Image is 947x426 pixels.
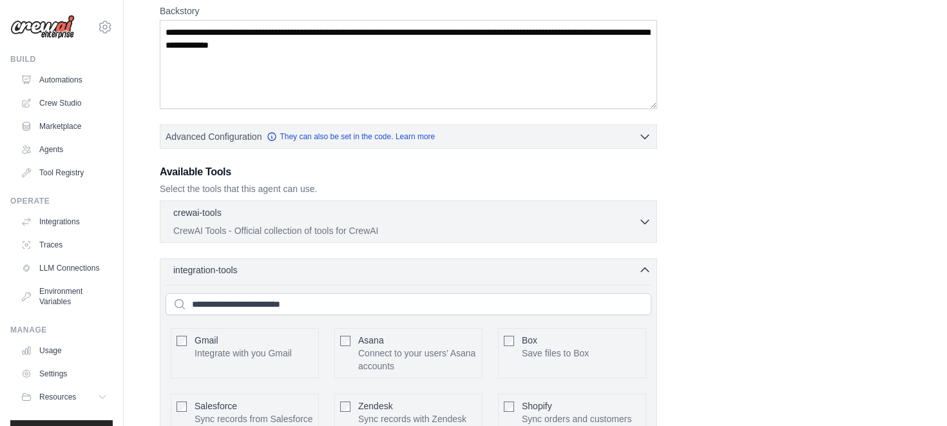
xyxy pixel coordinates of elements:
div: Manage [10,325,113,335]
p: Save files to Box [522,347,589,360]
a: Crew Studio [15,93,113,113]
div: Operate [10,196,113,206]
button: integration-tools [166,264,651,276]
p: Select the tools that this agent can use. [160,182,657,195]
a: Usage [15,340,113,361]
p: Integrate with you Gmail [195,347,292,360]
a: Automations [15,70,113,90]
span: Asana [358,335,384,345]
span: Resources [39,392,76,402]
span: Gmail [195,335,218,345]
a: Settings [15,363,113,384]
a: Environment Variables [15,281,113,312]
label: Backstory [160,5,657,17]
h3: Available Tools [160,164,657,180]
a: Marketplace [15,116,113,137]
a: Traces [15,235,113,255]
span: Salesforce [195,401,237,411]
span: Advanced Configuration [166,130,262,143]
a: LLM Connections [15,258,113,278]
p: Sync records from Salesforce [195,412,313,425]
a: Integrations [15,211,113,232]
img: Logo [10,15,75,39]
button: crewai-tools CrewAI Tools - Official collection of tools for CrewAI [166,206,651,237]
span: Box [522,335,537,345]
p: crewai-tools [173,206,222,219]
button: Advanced Configuration They can also be set in the code. Learn more [160,125,656,148]
div: Build [10,54,113,64]
button: Resources [15,387,113,407]
span: Zendesk [358,401,393,411]
a: They can also be set in the code. Learn more [267,131,435,142]
a: Agents [15,139,113,160]
span: Shopify [522,401,552,411]
a: Tool Registry [15,162,113,183]
p: Connect to your users’ Asana accounts [358,347,477,373]
span: integration-tools [173,264,238,276]
p: CrewAI Tools - Official collection of tools for CrewAI [173,224,638,237]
